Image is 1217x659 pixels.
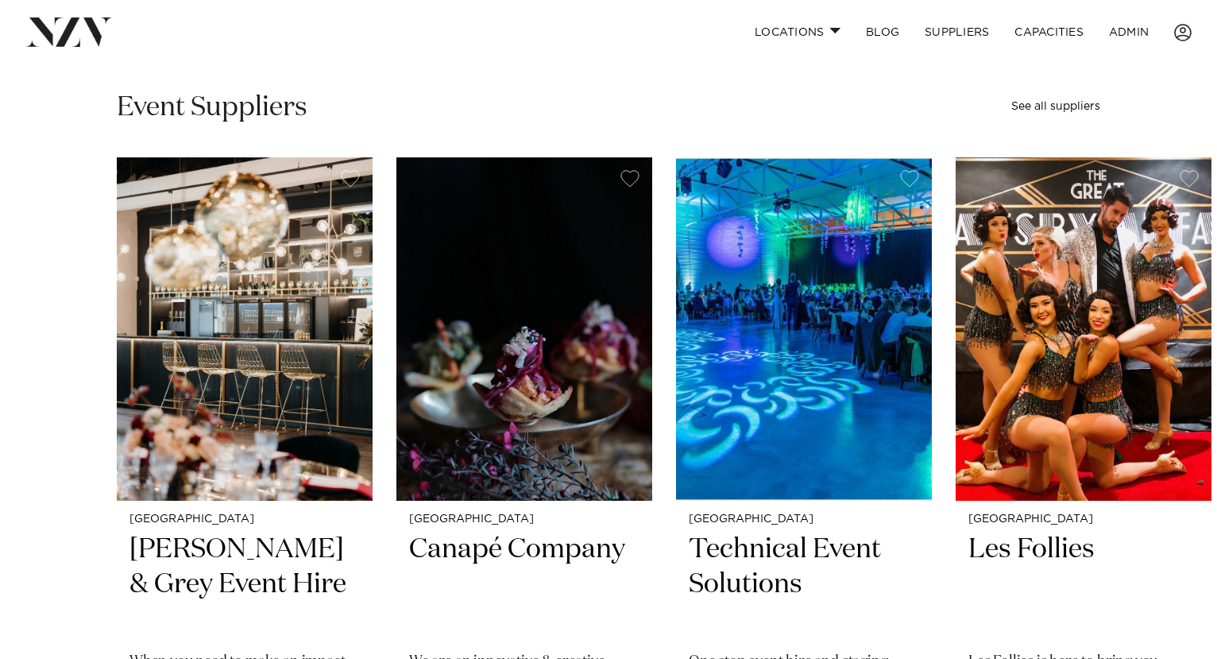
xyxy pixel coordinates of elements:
[1096,15,1161,49] a: ADMIN
[129,532,360,639] h2: [PERSON_NAME] & Grey Event Hire
[968,532,1199,639] h2: Les Follies
[742,15,853,49] a: Locations
[853,15,912,49] a: BLOG
[689,514,919,525] small: [GEOGRAPHIC_DATA]
[1011,101,1100,112] a: See all suppliers
[409,514,639,525] small: [GEOGRAPHIC_DATA]
[129,514,360,525] small: [GEOGRAPHIC_DATA]
[968,514,1199,525] small: [GEOGRAPHIC_DATA]
[25,17,112,46] img: nzv-logo.png
[1002,15,1096,49] a: Capacities
[689,532,919,639] h2: Technical Event Solutions
[912,15,1002,49] a: SUPPLIERS
[117,90,307,126] h2: Event Suppliers
[409,532,639,639] h2: Canapé Company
